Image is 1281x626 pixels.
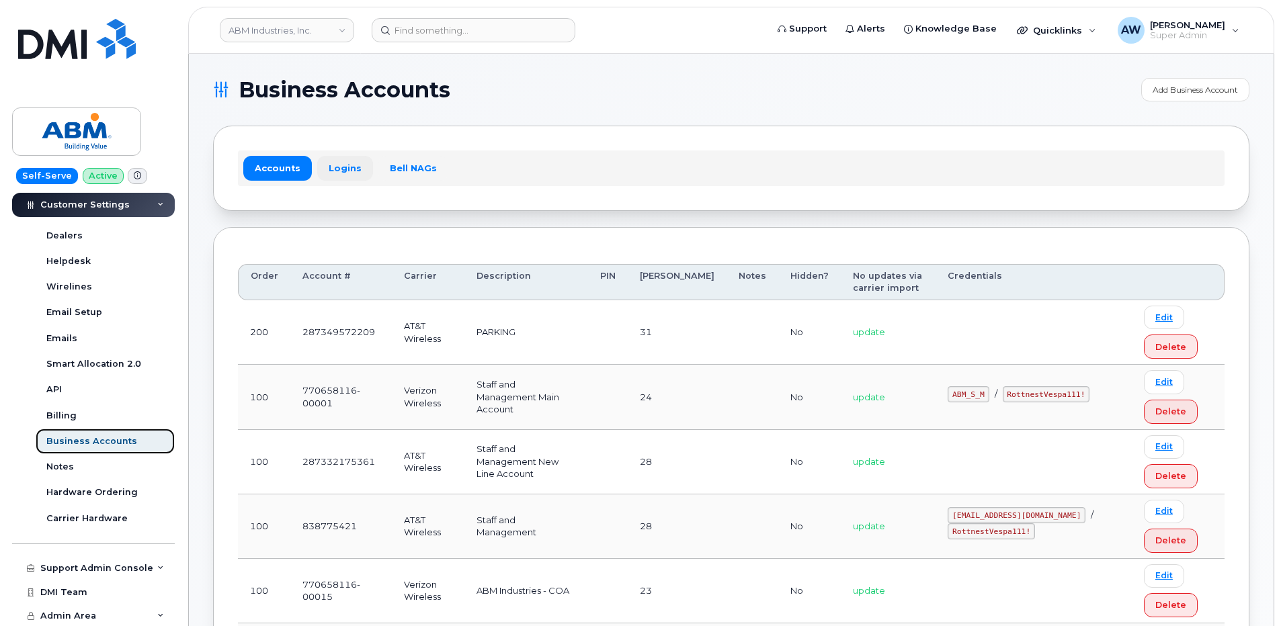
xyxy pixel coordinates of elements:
[853,456,885,467] span: update
[392,264,464,301] th: Carrier
[238,559,290,623] td: 100
[290,430,392,494] td: 287332175361
[727,264,778,301] th: Notes
[995,388,997,399] span: /
[290,494,392,559] td: 838775421
[778,559,841,623] td: No
[778,300,841,365] td: No
[1155,534,1186,547] span: Delete
[628,264,727,301] th: [PERSON_NAME]
[1155,469,1186,482] span: Delete
[1144,564,1184,588] a: Edit
[1144,435,1184,459] a: Edit
[841,264,936,301] th: No updates via carrier import
[1144,370,1184,394] a: Edit
[392,365,464,429] td: Verizon Wireless
[853,326,885,337] span: update
[936,264,1132,301] th: Credentials
[392,430,464,494] td: AT&T Wireless
[243,156,312,180] a: Accounts
[628,365,727,429] td: 24
[238,494,290,559] td: 100
[628,300,727,365] td: 31
[778,494,841,559] td: No
[1155,341,1186,353] span: Delete
[628,494,727,559] td: 28
[290,264,392,301] th: Account #
[464,559,588,623] td: ABM Industries - COA
[778,365,841,429] td: No
[1144,529,1198,553] button: Delete
[392,559,464,623] td: Verizon Wireless
[853,521,885,531] span: update
[464,264,588,301] th: Description
[1155,598,1186,611] span: Delete
[464,494,588,559] td: Staff and Management
[1144,306,1184,329] a: Edit
[464,430,588,494] td: Staff and Management New Line Account
[1144,593,1198,617] button: Delete
[853,585,885,596] span: update
[1155,405,1186,418] span: Delete
[464,300,588,365] td: PARKING
[1144,334,1198,359] button: Delete
[1141,78,1249,101] a: Add Business Account
[290,300,392,365] td: 287349572209
[238,430,290,494] td: 100
[778,430,841,494] td: No
[317,156,373,180] a: Logins
[290,559,392,623] td: 770658116-00015
[392,494,464,559] td: AT&T Wireless
[1003,386,1090,402] code: RottnestVespa111!
[1091,509,1093,520] span: /
[392,300,464,365] td: AT&T Wireless
[628,430,727,494] td: 28
[238,365,290,429] td: 100
[464,365,588,429] td: Staff and Management Main Account
[1144,500,1184,523] a: Edit
[1144,464,1198,488] button: Delete
[948,523,1035,539] code: RottnestVespa111!
[290,365,392,429] td: 770658116-00001
[778,264,841,301] th: Hidden?
[628,559,727,623] td: 23
[1144,400,1198,424] button: Delete
[853,392,885,402] span: update
[239,80,450,100] span: Business Accounts
[948,507,1085,523] code: [EMAIL_ADDRESS][DOMAIN_NAME]
[588,264,628,301] th: PIN
[378,156,448,180] a: Bell NAGs
[948,386,989,402] code: ABM_S_M
[238,264,290,301] th: Order
[238,300,290,365] td: 200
